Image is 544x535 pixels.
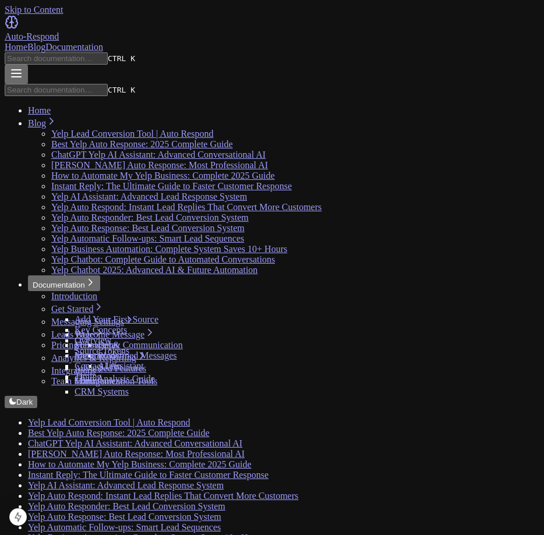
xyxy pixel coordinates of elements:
a: Yelp Lead Conversion Tool | Auto Respond [28,417,190,427]
a: Yelp Chatbot 2025: Advanced AI & Future Automation [51,265,257,275]
a: Yelp Auto Responder: Best Lead Conversion System [28,501,225,511]
a: Advanced Features [75,363,146,373]
button: Documentation [28,275,100,291]
a: Instant Reply: The Ultimate Guide to Faster Customer Response [51,181,292,191]
input: Search documentation… [5,52,108,65]
a: Get Started [51,304,104,314]
a: [PERSON_NAME] Auto Response: Most Professional AI [28,449,245,459]
a: Yelp Auto Responder: Best Lead Conversion System [51,212,249,222]
a: ChatGPT Yelp AI Assistant: Advanced Conversational AI [28,438,242,448]
a: Home page [5,15,539,42]
kbd: CTRL K [108,86,135,94]
a: Yelp Automatic Follow-ups: Smart Lead Sequences [51,233,244,243]
a: Yelp Business Automation: Complete System Saves 10+ Hours [51,244,287,254]
a: Yelp Auto Respond: Instant Lead Replies That Convert More Customers [51,202,322,212]
a: Chart Analysis Guide [75,374,155,384]
a: Yelp AI Assistant: Advanced Lead Response System [28,480,224,490]
a: Best Yelp Auto Response: 2025 Complete Guide [51,139,233,149]
a: Yelp Auto Response: Best Lead Conversion System [28,512,221,522]
a: Yelp AI Assistant: Advanced Lead Response System [51,192,247,201]
a: Documentation [45,42,103,52]
a: How to Automate My Yelp Business: Complete 2025 Guide [51,171,275,180]
a: Team Management [51,376,123,386]
a: Best Yelp Auto Response: 2025 Complete Guide [28,428,210,438]
a: CRM Systems [75,387,129,396]
a: Instant Reply: The Ultimate Guide to Faster Customer Response [28,470,269,480]
a: Yelp Auto Response: Best Lead Conversion System [51,223,245,233]
button: Menu [5,65,28,84]
a: [PERSON_NAME] Auto Response: Most Professional AI [51,160,268,170]
a: Integrations [51,366,106,375]
a: Home [5,42,27,52]
a: Welcome Message [75,329,155,339]
a: Leads Page [51,329,104,339]
a: Yelp Lead Conversion Tool | Auto Respond [51,129,213,139]
a: Blog [28,118,56,128]
a: Yelp Auto Respond: Instant Lead Replies That Convert More Customers [28,491,298,501]
kbd: CTRL K [108,54,135,63]
a: Skip to Content [5,5,63,15]
div: Auto-Respond [5,31,539,42]
a: Home [28,105,51,115]
a: Pricing [51,340,78,350]
a: How to Automate My Yelp Business: Complete 2025 Guide [28,459,252,469]
a: Introduction [51,291,97,301]
a: Blog [27,42,45,52]
input: Search documentation… [5,84,108,96]
a: Analytics & Reporting [51,353,147,363]
a: Yelp Chatbot: Complete Guide to Automated Conversations [51,254,275,264]
a: Yelp Automatic Follow-ups: Smart Lead Sequences [28,522,221,532]
button: Dark [5,396,37,408]
a: Messaging Settings [51,317,135,327]
a: Messages & Communication [75,340,183,350]
a: Predefined Messages [98,350,177,360]
a: ChatGPT Yelp AI Assistant: Advanced Conversational AI [51,150,266,160]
